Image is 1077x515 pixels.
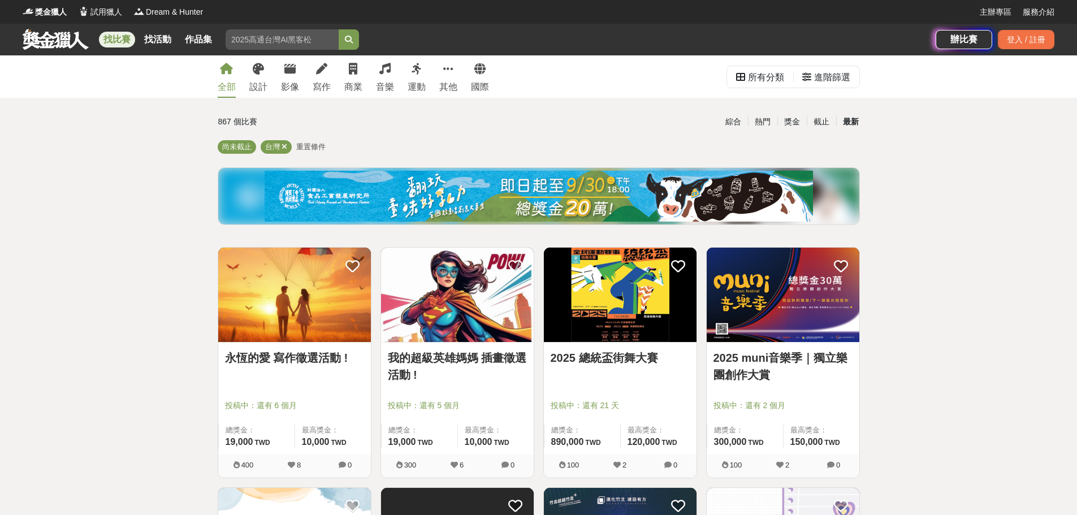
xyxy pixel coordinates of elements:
[218,80,236,94] div: 全部
[814,66,850,89] div: 進階篩選
[265,171,813,222] img: bbde9c48-f993-4d71-8b4e-c9f335f69c12.jpg
[936,30,992,49] a: 辦比賽
[222,142,252,151] span: 尚未截止
[302,437,330,447] span: 10,000
[90,6,122,18] span: 試用獵人
[713,400,853,412] span: 投稿中：還有 2 個月
[980,6,1011,18] a: 主辦專區
[254,439,270,447] span: TWD
[249,55,267,98] a: 設計
[567,461,579,469] span: 100
[388,400,527,412] span: 投稿中：還有 5 個月
[249,80,267,94] div: 設計
[551,349,690,366] a: 2025 總統盃街舞大賽
[376,80,394,94] div: 音樂
[673,461,677,469] span: 0
[265,142,280,151] span: 台灣
[381,248,534,342] img: Cover Image
[331,439,346,447] span: TWD
[807,112,836,132] div: 截止
[344,80,362,94] div: 商業
[344,55,362,98] a: 商業
[35,6,67,18] span: 獎金獵人
[551,400,690,412] span: 投稿中：還有 21 天
[408,80,426,94] div: 運動
[748,439,763,447] span: TWD
[790,425,853,436] span: 最高獎金：
[140,32,176,47] a: 找活動
[226,437,253,447] span: 19,000
[408,55,426,98] a: 運動
[281,55,299,98] a: 影像
[241,461,254,469] span: 400
[439,55,457,98] a: 其他
[707,248,859,342] img: Cover Image
[719,112,748,132] div: 綜合
[133,6,145,17] img: Logo
[381,248,534,343] a: Cover Image
[313,80,331,94] div: 寫作
[790,437,823,447] span: 150,000
[388,437,416,447] span: 19,000
[23,6,34,17] img: Logo
[225,349,364,366] a: 永恆的愛 寫作徵選活動 !
[404,461,417,469] span: 300
[511,461,514,469] span: 0
[417,439,432,447] span: TWD
[465,425,527,436] span: 最高獎金：
[218,55,236,98] a: 全部
[348,461,352,469] span: 0
[78,6,122,18] a: Logo試用獵人
[465,437,492,447] span: 10,000
[748,66,784,89] div: 所有分類
[180,32,217,47] a: 作品集
[133,6,203,18] a: LogoDream & Hunter
[302,425,364,436] span: 最高獎金：
[376,55,394,98] a: 音樂
[628,425,690,436] span: 最高獎金：
[544,248,697,343] a: Cover Image
[585,439,600,447] span: TWD
[748,112,777,132] div: 熱門
[281,80,299,94] div: 影像
[460,461,464,469] span: 6
[713,349,853,383] a: 2025 muni音樂季｜獨立樂團創作大賞
[388,349,527,383] a: 我的超級英雄媽媽 插畫徵選活動 !
[471,80,489,94] div: 國際
[730,461,742,469] span: 100
[661,439,677,447] span: TWD
[544,248,697,342] img: Cover Image
[439,80,457,94] div: 其他
[23,6,67,18] a: Logo獎金獵人
[714,425,776,436] span: 總獎金：
[218,248,371,343] a: Cover Image
[1023,6,1054,18] a: 服務介紹
[78,6,89,17] img: Logo
[218,248,371,342] img: Cover Image
[99,32,135,47] a: 找比賽
[226,29,339,50] input: 2025高通台灣AI黑客松
[622,461,626,469] span: 2
[313,55,331,98] a: 寫作
[471,55,489,98] a: 國際
[388,425,451,436] span: 總獎金：
[146,6,203,18] span: Dream & Hunter
[836,112,866,132] div: 最新
[836,461,840,469] span: 0
[551,437,584,447] span: 890,000
[218,112,431,132] div: 867 個比賽
[551,425,613,436] span: 總獎金：
[296,142,326,151] span: 重置條件
[628,437,660,447] span: 120,000
[824,439,840,447] span: TWD
[714,437,747,447] span: 300,000
[707,248,859,343] a: Cover Image
[494,439,509,447] span: TWD
[297,461,301,469] span: 8
[998,30,1054,49] div: 登入 / 註冊
[777,112,807,132] div: 獎金
[226,425,288,436] span: 總獎金：
[785,461,789,469] span: 2
[225,400,364,412] span: 投稿中：還有 6 個月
